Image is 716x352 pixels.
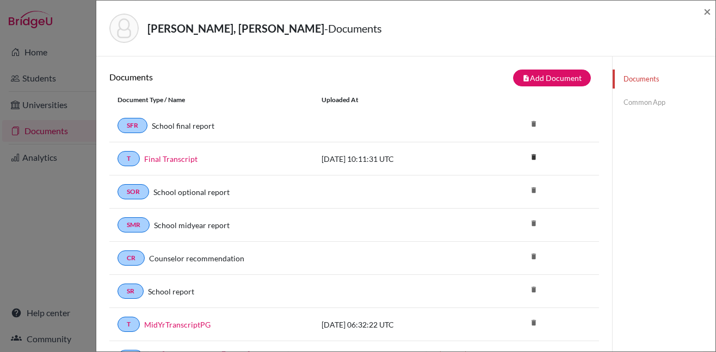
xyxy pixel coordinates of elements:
[118,250,145,266] a: CR
[613,93,715,112] a: Common App
[324,22,382,35] span: - Documents
[526,248,542,265] i: delete
[149,253,244,264] a: Counselor recommendation
[313,319,477,330] div: [DATE] 06:32:22 UTC
[526,215,542,231] i: delete
[703,5,711,18] button: Close
[313,95,477,105] div: Uploaded at
[526,281,542,298] i: delete
[703,3,711,19] span: ×
[154,219,230,231] a: School midyear report
[152,120,214,131] a: School final report
[118,217,150,232] a: SMR
[118,118,147,133] a: SFR
[109,95,313,105] div: Document Type / Name
[148,286,194,297] a: School report
[526,182,542,198] i: delete
[526,150,542,165] a: delete
[118,151,140,166] a: T
[526,116,542,132] i: delete
[526,149,542,165] i: delete
[147,22,324,35] strong: [PERSON_NAME], [PERSON_NAME]
[313,153,477,165] div: [DATE] 10:11:31 UTC
[526,315,542,331] i: delete
[118,317,140,332] a: T
[118,184,149,199] a: SOR
[144,153,197,165] a: Final Transcript
[522,74,530,82] i: note_add
[109,72,354,82] h6: Documents
[513,70,591,86] button: note_addAdd Document
[613,70,715,89] a: Documents
[144,319,211,330] a: MidYrTranscriptPG
[118,284,144,299] a: SR
[153,186,230,198] a: School optional report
